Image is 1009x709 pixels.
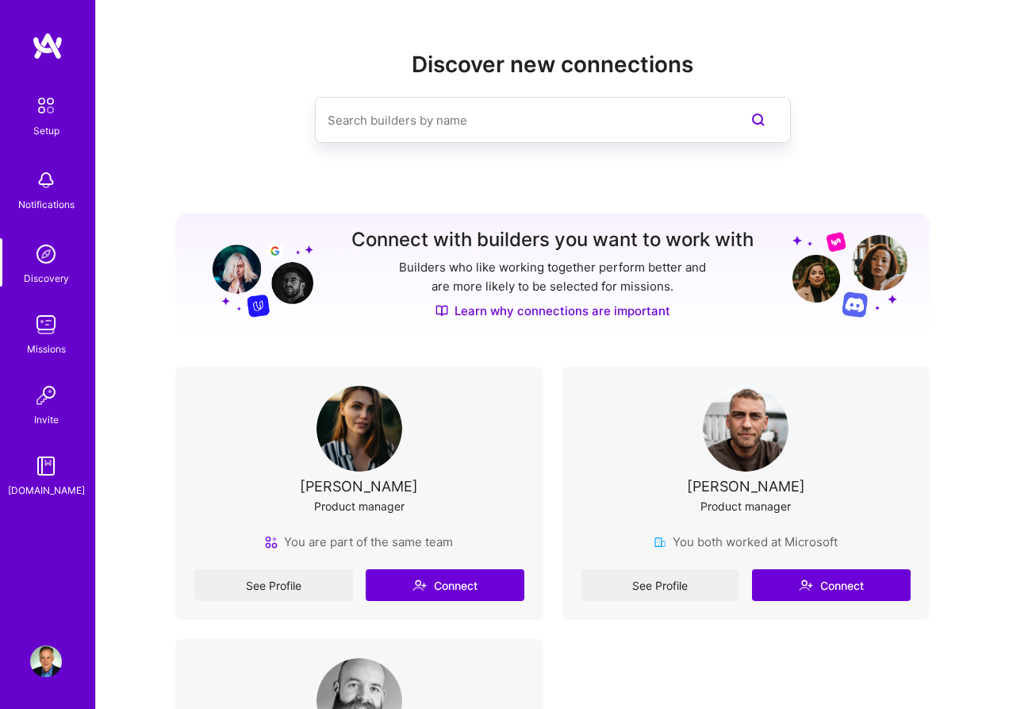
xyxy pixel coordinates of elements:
input: Search builders by name [328,100,715,141]
div: Discovery [24,270,69,287]
div: Setup [33,122,59,139]
div: [DOMAIN_NAME] [8,482,85,499]
div: You are part of the same team [265,534,453,550]
div: You both worked at Microsoft [654,534,838,550]
div: Product manager [314,498,405,514]
img: discovery [30,238,62,270]
div: Invite [34,411,59,428]
img: teamwork [30,309,62,341]
img: guide book [30,450,62,482]
div: Notifications [18,196,75,213]
img: Grow your network [198,230,313,318]
img: logo [32,32,63,60]
img: Discover [435,304,448,318]
i: icon SearchPurple [749,110,768,129]
img: User Avatar [317,386,402,472]
h2: Discover new connections [175,52,930,78]
div: [PERSON_NAME] [687,478,805,495]
img: bell [30,164,62,196]
img: team [265,536,278,549]
div: [PERSON_NAME] [300,478,418,495]
img: User Avatar [703,386,788,472]
img: company icon [654,536,666,549]
img: setup [29,89,63,122]
a: Learn why connections are important [435,302,670,319]
a: User Avatar [26,645,66,677]
p: Builders who like working together perform better and are more likely to be selected for missions. [396,258,709,296]
div: Product manager [700,498,791,514]
img: Invite [30,380,62,411]
img: Grow your network [792,231,907,318]
h3: Connect with builders you want to work with [351,229,754,252]
img: User Avatar [30,645,62,677]
div: Missions [27,341,66,357]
